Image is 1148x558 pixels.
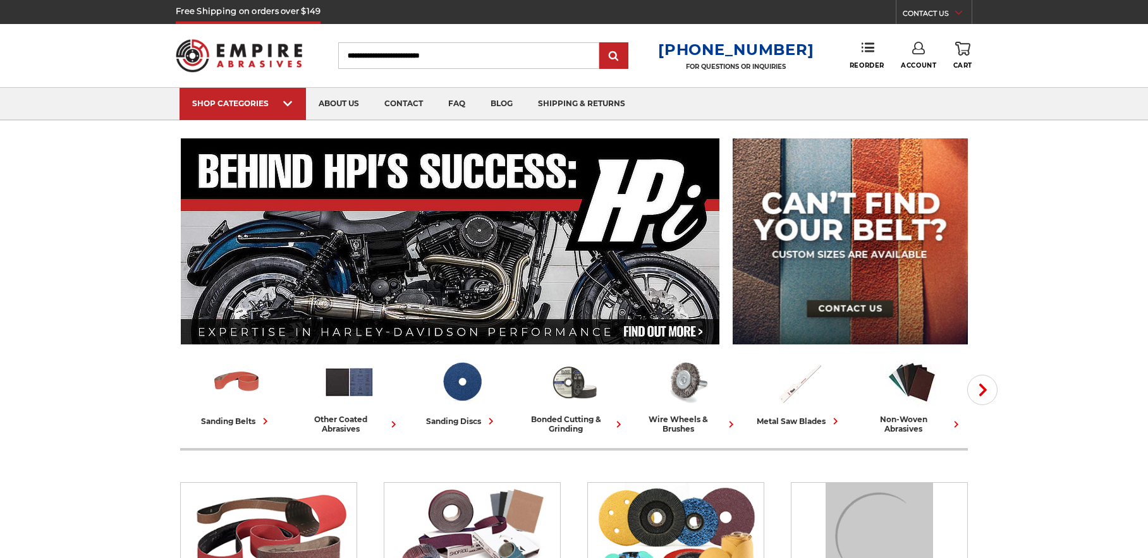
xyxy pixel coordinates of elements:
a: Cart [953,42,972,70]
a: shipping & returns [525,88,638,120]
div: SHOP CATEGORIES [192,99,293,108]
img: Banner for an interview featuring Horsepower Inc who makes Harley performance upgrades featured o... [181,138,720,344]
div: non-woven abrasives [860,415,963,434]
img: Empire Abrasives [176,31,302,80]
div: metal saw blades [757,415,842,428]
div: wire wheels & brushes [635,415,738,434]
a: bonded cutting & grinding [523,356,625,434]
img: Sanding Discs [436,356,488,408]
button: Next [967,375,998,405]
a: contact [372,88,436,120]
a: non-woven abrasives [860,356,963,434]
img: Bonded Cutting & Grinding [548,356,601,408]
span: Reorder [850,61,884,70]
img: Sanding Belts [211,356,263,408]
a: sanding belts [185,356,288,428]
div: sanding belts [201,415,272,428]
div: other coated abrasives [298,415,400,434]
a: about us [306,88,372,120]
input: Submit [601,44,626,69]
img: Non-woven Abrasives [886,356,938,408]
a: metal saw blades [748,356,850,428]
a: other coated abrasives [298,356,400,434]
a: wire wheels & brushes [635,356,738,434]
a: Reorder [850,42,884,69]
img: Metal Saw Blades [773,356,826,408]
div: sanding discs [426,415,498,428]
a: faq [436,88,478,120]
a: CONTACT US [903,6,972,24]
a: blog [478,88,525,120]
a: [PHONE_NUMBER] [658,40,814,59]
p: FOR QUESTIONS OR INQUIRIES [658,63,814,71]
img: Wire Wheels & Brushes [661,356,713,408]
span: Cart [953,61,972,70]
img: Other Coated Abrasives [323,356,376,408]
img: promo banner for custom belts. [733,138,968,344]
div: bonded cutting & grinding [523,415,625,434]
span: Account [901,61,936,70]
a: sanding discs [410,356,513,428]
